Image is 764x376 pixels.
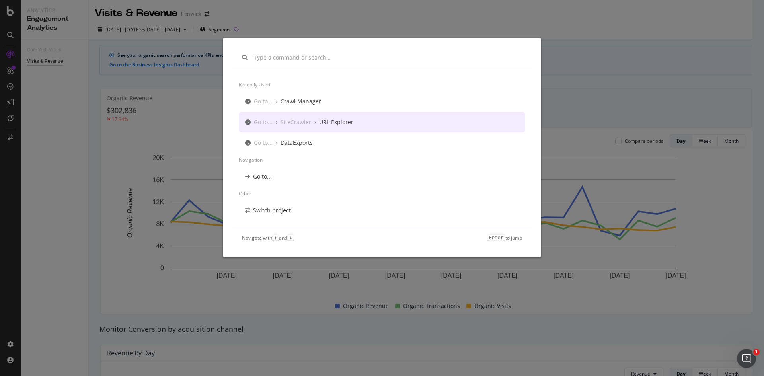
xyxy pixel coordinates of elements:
[254,118,273,126] div: Go to...
[281,97,321,105] div: Crawl Manager
[737,349,756,368] iframe: Intercom live chat
[239,187,525,200] div: Other
[253,227,295,235] div: Open bookmark
[253,207,291,214] div: Switch project
[281,139,313,147] div: DataExports
[223,38,541,257] div: modal
[753,349,760,355] span: 1
[487,234,522,241] div: to jump
[487,234,505,241] kbd: Enter
[276,118,277,126] div: ›
[254,139,273,147] div: Go to...
[287,234,294,241] kbd: ↓
[276,97,277,105] div: ›
[281,118,311,126] div: SiteCrawler
[254,97,273,105] div: Go to...
[254,54,522,62] input: Type a command or search…
[272,234,279,241] kbd: ↑
[239,78,525,91] div: Recently used
[314,118,316,126] div: ›
[239,153,525,166] div: Navigation
[319,118,353,126] div: URL Explorer
[242,234,294,241] div: Navigate with and
[253,173,272,181] div: Go to...
[276,139,277,147] div: ›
